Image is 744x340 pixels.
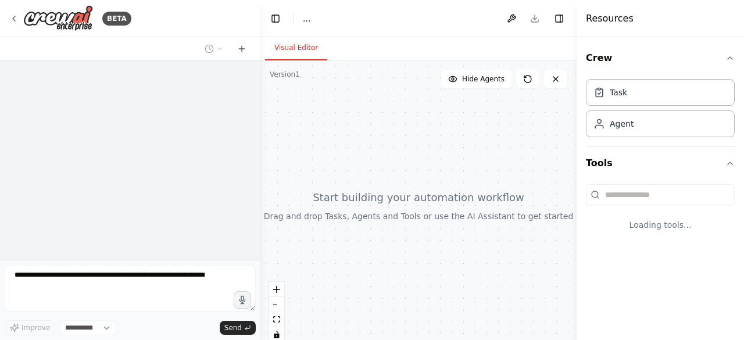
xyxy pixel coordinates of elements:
[234,291,251,309] button: Click to speak your automation idea
[441,70,512,88] button: Hide Agents
[462,74,505,84] span: Hide Agents
[303,13,310,24] nav: breadcrumb
[22,323,50,332] span: Improve
[610,118,634,130] div: Agent
[586,12,634,26] h4: Resources
[220,321,256,335] button: Send
[102,12,131,26] div: BETA
[269,312,284,327] button: fit view
[270,70,300,79] div: Version 1
[586,74,735,146] div: Crew
[5,320,55,335] button: Improve
[610,87,627,98] div: Task
[23,5,93,31] img: Logo
[586,180,735,249] div: Tools
[586,147,735,180] button: Tools
[269,282,284,297] button: zoom in
[586,210,735,240] div: Loading tools...
[303,13,310,24] span: ...
[224,323,242,332] span: Send
[269,297,284,312] button: zoom out
[267,10,284,27] button: Hide left sidebar
[586,42,735,74] button: Crew
[265,36,327,60] button: Visual Editor
[233,42,251,56] button: Start a new chat
[551,10,567,27] button: Hide right sidebar
[200,42,228,56] button: Switch to previous chat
